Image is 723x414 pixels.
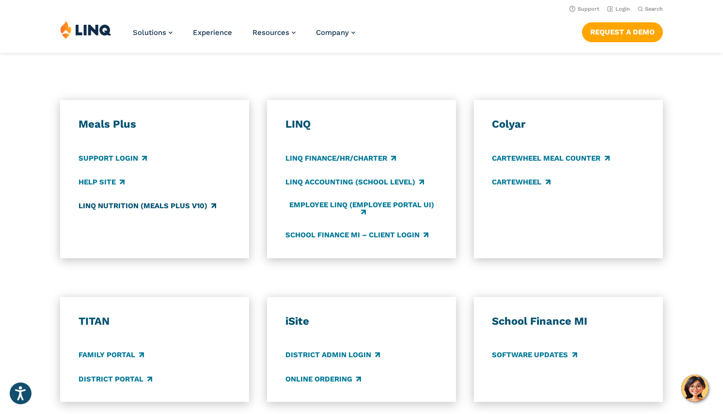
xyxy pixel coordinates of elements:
a: District Portal [79,374,152,384]
button: Open Search Bar [638,5,663,13]
a: Company [316,28,355,37]
a: Resources [252,28,296,37]
nav: Button Navigation [582,20,663,42]
a: Login [607,6,630,12]
img: LINQ | K‑12 Software [60,20,111,39]
a: Software Updates [492,350,577,361]
a: Experience [193,28,232,37]
a: LINQ Nutrition (Meals Plus v10) [79,200,216,211]
a: Employee LINQ (Employee Portal UI) [285,200,438,216]
a: School Finance MI – Client Login [285,230,428,240]
h3: iSite [285,315,438,328]
h3: Colyar [492,117,644,131]
h3: TITAN [79,315,231,328]
a: Support [569,6,599,12]
span: Resources [252,28,289,37]
a: Support Login [79,153,147,164]
span: Company [316,28,349,37]
h3: LINQ [285,117,438,131]
a: Online Ordering [285,374,361,384]
button: Hello, have a question? Let’s chat. [681,375,708,402]
a: CARTEWHEEL [492,177,550,187]
h3: School Finance MI [492,315,644,328]
span: Solutions [133,28,166,37]
a: District Admin Login [285,350,380,361]
a: CARTEWHEEL Meal Counter [492,153,609,164]
a: LINQ Finance/HR/Charter [285,153,396,164]
nav: Primary Navigation [133,20,355,52]
h3: Meals Plus [79,117,231,131]
a: Help Site [79,177,125,187]
a: Request a Demo [582,22,663,42]
span: Search [645,6,663,12]
a: Family Portal [79,350,144,361]
a: Solutions [133,28,173,37]
a: LINQ Accounting (school level) [285,177,424,187]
